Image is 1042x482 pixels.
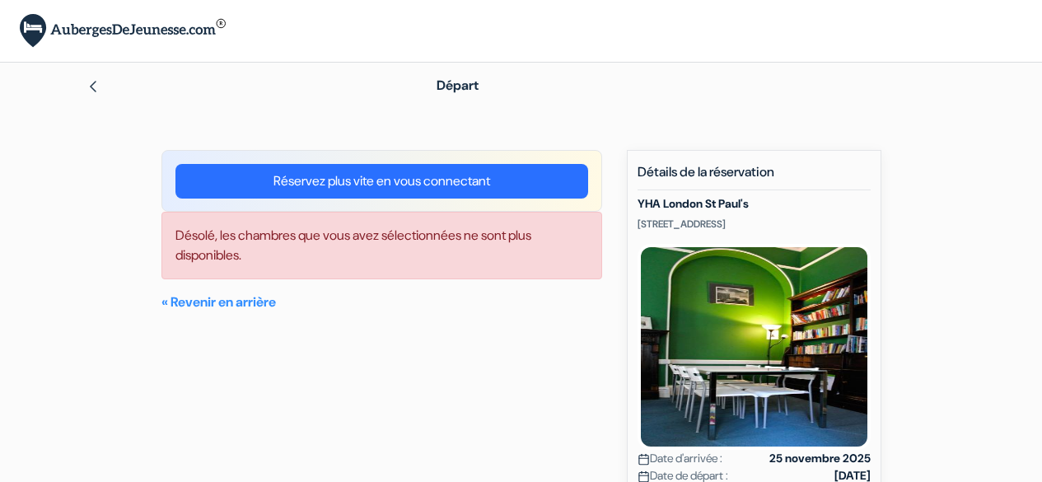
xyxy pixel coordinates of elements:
strong: 25 novembre 2025 [769,450,871,467]
h5: Détails de la réservation [638,164,871,190]
img: calendar.svg [638,453,650,466]
img: left_arrow.svg [86,80,100,93]
img: AubergesDeJeunesse.com [20,14,226,48]
p: [STREET_ADDRESS] [638,218,871,231]
a: « Revenir en arrière [161,293,276,311]
h5: YHA London St Paul's [638,197,871,211]
span: Date d'arrivée : [638,450,722,467]
a: Réservez plus vite en vous connectant [175,164,588,199]
div: Désolé, les chambres que vous avez sélectionnées ne sont plus disponibles. [161,212,602,279]
span: Départ [437,77,479,94]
